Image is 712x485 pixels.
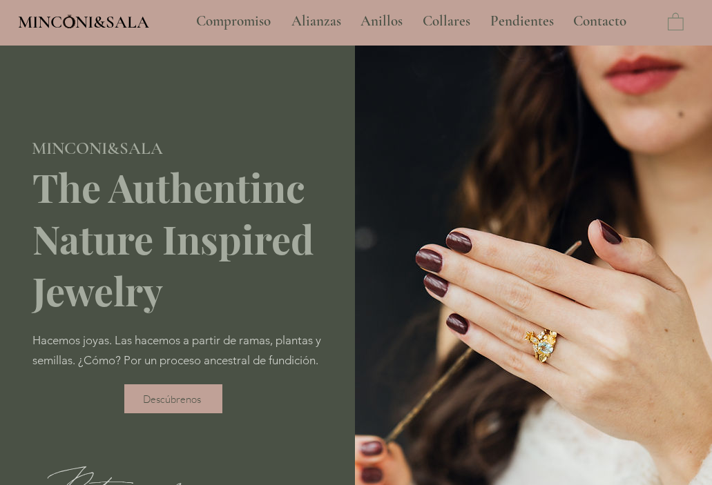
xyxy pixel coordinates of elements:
[32,138,163,159] span: MINCONI&SALA
[412,4,480,39] a: Collares
[32,135,163,158] a: MINCONI&SALA
[416,4,477,39] p: Collares
[32,333,321,367] span: Hacemos joyas. Las hacemos a partir de ramas, plantas y semillas. ¿Cómo? Por un proceso ancestral...
[18,12,149,32] span: MINCONI&SALA
[18,9,149,32] a: MINCONI&SALA
[189,4,278,39] p: Compromiso
[124,384,222,413] a: Descúbrenos
[350,4,412,39] a: Anillos
[143,393,201,406] span: Descúbrenos
[159,4,664,39] nav: Site
[64,14,75,28] img: Minconi Sala
[281,4,350,39] a: Alianzas
[186,4,281,39] a: Compromiso
[354,4,410,39] p: Anillos
[483,4,561,39] p: Pendientes
[566,4,633,39] p: Contacto
[285,4,348,39] p: Alianzas
[480,4,563,39] a: Pendientes
[563,4,637,39] a: Contacto
[32,161,314,316] span: The Authentinc Nature Inspired Jewelry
